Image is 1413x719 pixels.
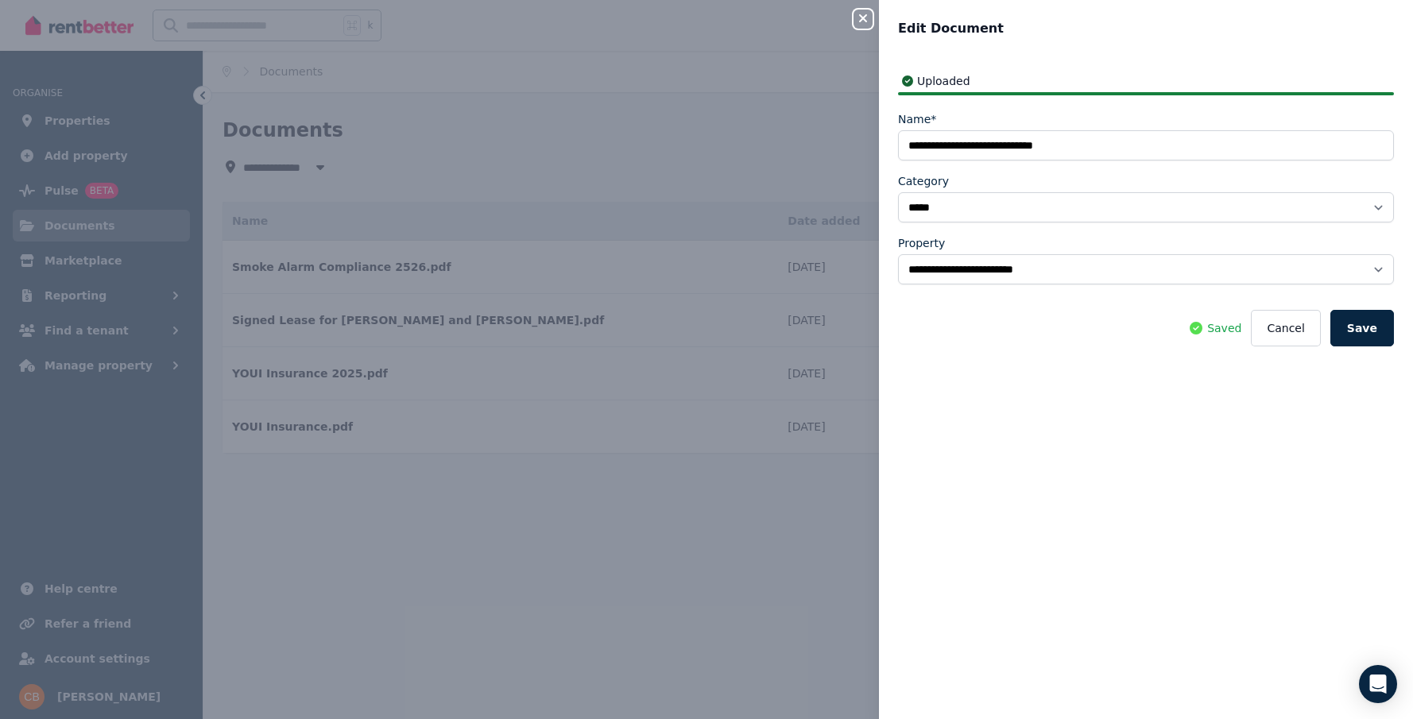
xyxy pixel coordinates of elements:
div: Uploaded [898,73,1394,89]
span: Edit Document [898,19,1004,38]
button: Save [1330,310,1394,346]
label: Category [898,173,949,189]
span: Saved [1207,320,1241,336]
label: Property [898,235,945,251]
div: Open Intercom Messenger [1359,665,1397,703]
button: Cancel [1251,310,1320,346]
label: Name* [898,111,936,127]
